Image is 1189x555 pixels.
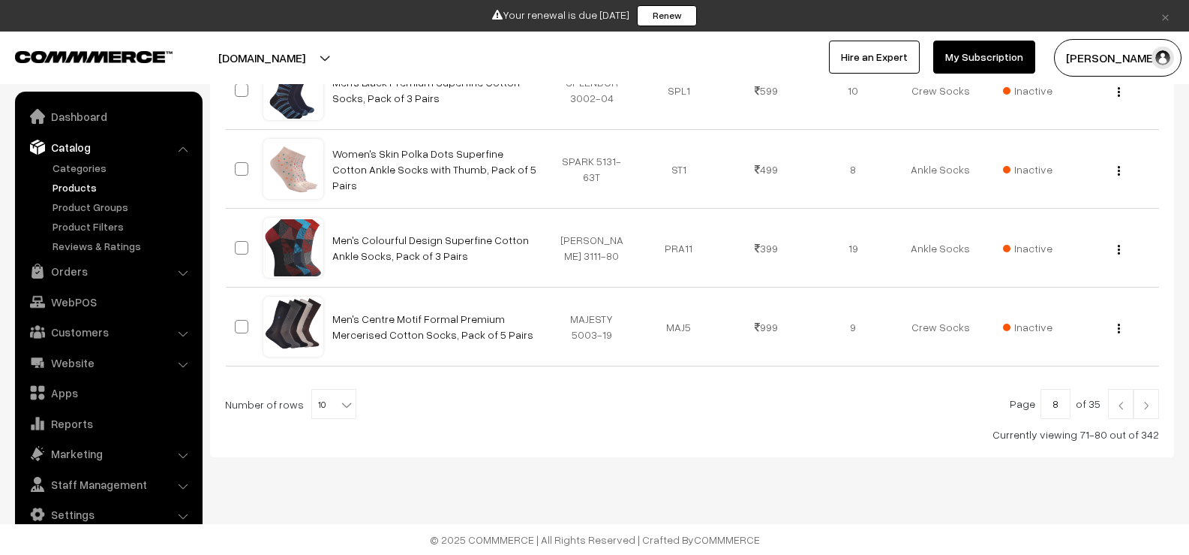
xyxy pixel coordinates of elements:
[722,209,809,288] td: 399
[19,440,197,467] a: Marketing
[225,427,1159,442] div: Currently viewing 71-80 out of 342
[1151,47,1174,69] img: user
[49,160,197,176] a: Categories
[548,130,635,209] td: SPARK 5131-63T
[49,219,197,234] a: Product Filters
[19,349,197,376] a: Website
[19,288,197,315] a: WebPOS
[19,471,197,498] a: Staff Management
[1118,166,1120,176] img: Menu
[1010,397,1035,410] span: Page
[1114,401,1127,410] img: Left
[548,209,635,288] td: [PERSON_NAME] 3111-80
[897,51,984,130] td: Crew Socks
[635,288,722,366] td: MAJ5
[809,130,896,209] td: 8
[809,288,896,366] td: 9
[225,397,304,412] span: Number of rows
[49,179,197,195] a: Products
[1054,39,1181,77] button: [PERSON_NAME]
[19,134,197,161] a: Catalog
[694,533,760,546] a: COMMMERCE
[15,47,146,65] a: COMMMERCE
[49,199,197,215] a: Product Groups
[635,130,722,209] td: ST1
[1139,401,1153,410] img: Right
[332,234,529,262] a: Men's Colourful Design Superfine Cotton Ankle Socks, Pack of 3 Pairs
[166,39,358,77] button: [DOMAIN_NAME]
[1003,83,1052,98] span: Inactive
[933,41,1035,74] a: My Subscription
[897,130,984,209] td: Ankle Socks
[635,51,722,130] td: SPL1
[311,389,356,419] span: 10
[49,238,197,254] a: Reviews & Ratings
[312,390,356,420] span: 10
[19,501,197,528] a: Settings
[5,5,1184,26] div: Your renewal is due [DATE]
[332,312,533,341] a: Men's Centre Motif Formal Premium Mercerised Cotton Socks, Pack of 5 Pairs
[1003,319,1052,335] span: Inactive
[722,51,809,130] td: 599
[1118,245,1120,255] img: Menu
[897,288,984,366] td: Crew Socks
[809,51,896,130] td: 10
[829,41,920,74] a: Hire an Expert
[19,410,197,437] a: Reports
[15,51,173,62] img: COMMMERCE
[332,147,536,192] a: Women's Skin Polka Dots Superfine Cotton Ankle Socks with Thumb, Pack of 5 Pairs
[1155,7,1175,25] a: ×
[548,288,635,366] td: MAJESTY 5003-19
[1003,240,1052,256] span: Inactive
[1118,87,1120,97] img: Menu
[19,318,197,345] a: Customers
[19,379,197,406] a: Apps
[637,5,697,26] a: Renew
[809,209,896,288] td: 19
[722,130,809,209] td: 499
[1003,161,1052,177] span: Inactive
[19,103,197,130] a: Dashboard
[722,288,809,366] td: 999
[897,209,984,288] td: Ankle Socks
[635,209,722,288] td: PRA11
[1076,397,1100,410] span: of 35
[548,51,635,130] td: SPLENDOR 3002-04
[19,258,197,285] a: Orders
[1118,324,1120,333] img: Menu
